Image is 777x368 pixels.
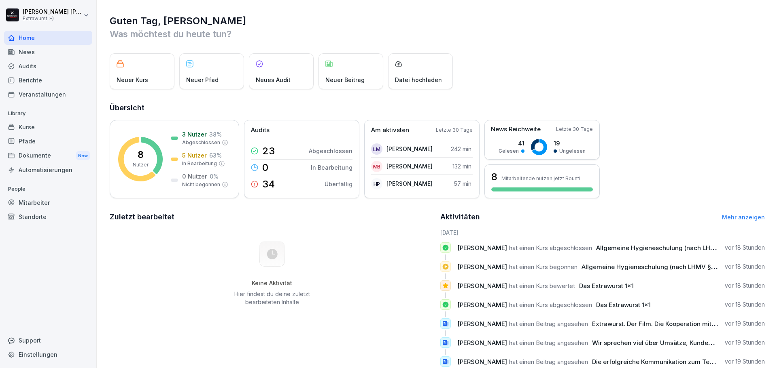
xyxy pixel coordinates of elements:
p: vor 19 Stunden [725,339,765,347]
a: News [4,45,92,59]
p: Letzte 30 Tage [436,126,473,134]
span: [PERSON_NAME] [457,358,507,366]
p: 0 [262,163,268,172]
p: Neuer Kurs [117,76,148,84]
a: Home [4,31,92,45]
div: HP [371,178,382,189]
a: Kurse [4,120,92,134]
a: Berichte [4,73,92,87]
p: [PERSON_NAME] [PERSON_NAME] [23,8,82,15]
span: [PERSON_NAME] [457,244,507,252]
p: vor 18 Stunden [725,282,765,290]
span: hat einen Kurs abgeschlossen [509,244,592,252]
p: Neues Audit [256,76,291,84]
p: Ungelesen [559,147,586,155]
p: Hier findest du deine zuletzt bearbeiteten Inhalte [231,290,313,306]
span: Allgemeine Hygieneschulung (nach LHMV §4) [582,263,717,271]
p: 19 [554,139,586,147]
p: Nutzer [133,161,149,168]
a: Standorte [4,210,92,224]
a: Pfade [4,134,92,148]
a: DokumenteNew [4,148,92,163]
h1: Guten Tag, [PERSON_NAME] [110,15,765,27]
p: 57 min. [454,179,473,188]
span: Das Extrawurst 1x1 [596,301,651,309]
span: [PERSON_NAME] [457,282,507,290]
p: 63 % [209,151,222,160]
p: vor 18 Stunden [725,301,765,309]
div: Dokumente [4,148,92,163]
p: Was möchtest du heute tun? [110,27,765,40]
p: 242 min. [451,145,473,153]
p: People [4,183,92,196]
p: vor 18 Stunden [725,263,765,271]
p: vor 18 Stunden [725,244,765,252]
p: 38 % [209,130,222,139]
p: [PERSON_NAME] [386,179,433,188]
span: [PERSON_NAME] [457,339,507,347]
p: In Bearbeitung [182,160,217,167]
span: Das Extrawurst 1x1 [579,282,634,290]
h2: Aktivitäten [440,211,480,223]
span: hat einen Kurs abgeschlossen [509,301,592,309]
span: hat einen Beitrag angesehen [509,339,588,347]
span: hat einen Beitrag angesehen [509,320,588,328]
p: Extrawurst :-) [23,16,82,21]
span: [PERSON_NAME] [457,263,507,271]
h5: Keine Aktivität [231,280,313,287]
span: hat einen Kurs bewertet [509,282,575,290]
p: Abgeschlossen [309,147,352,155]
a: Audits [4,59,92,73]
span: [PERSON_NAME] [457,301,507,309]
p: Audits [251,126,270,135]
p: Am aktivsten [371,126,409,135]
p: 8 [138,150,144,160]
h2: Übersicht [110,102,765,114]
div: Mitarbeiter [4,196,92,210]
a: Veranstaltungen [4,87,92,101]
p: 0 Nutzer [182,172,207,181]
p: [PERSON_NAME] [386,145,433,153]
span: [PERSON_NAME] [457,320,507,328]
p: Library [4,107,92,120]
p: 3 Nutzer [182,130,207,139]
span: Allgemeine Hygieneschulung (nach LHMV §4) [596,244,732,252]
p: 0 % [210,172,219,181]
a: Mehr anzeigen [722,214,765,221]
div: MB [371,161,382,172]
p: 5 Nutzer [182,151,207,160]
p: Nicht begonnen [182,181,220,188]
p: Datei hochladen [395,76,442,84]
a: Automatisierungen [4,163,92,177]
a: Einstellungen [4,347,92,362]
p: Neuer Beitrag [325,76,365,84]
h3: 8 [491,170,497,184]
p: 23 [262,146,275,156]
p: Neuer Pfad [186,76,219,84]
div: Support [4,333,92,347]
p: vor 19 Stunden [725,320,765,328]
p: 132 min. [452,162,473,170]
p: Abgeschlossen [182,139,220,146]
div: LM [371,143,382,155]
p: In Bearbeitung [311,163,352,172]
h6: [DATE] [440,228,765,237]
p: 34 [262,179,275,189]
p: Letzte 30 Tage [556,126,593,133]
span: hat einen Kurs begonnen [509,263,577,271]
p: [PERSON_NAME] [386,162,433,170]
p: News Reichweite [491,125,541,134]
p: Überfällig [325,180,352,188]
span: hat einen Beitrag angesehen [509,358,588,366]
p: Mitarbeitende nutzen jetzt Bounti [501,175,580,181]
div: New [76,151,90,160]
